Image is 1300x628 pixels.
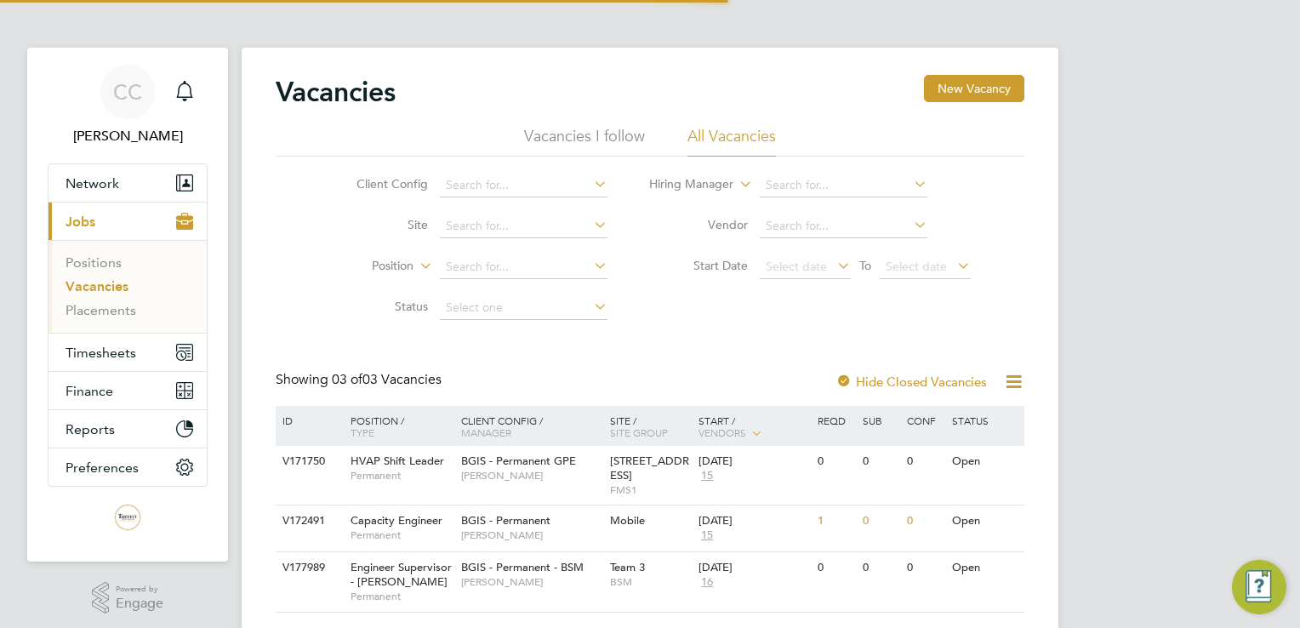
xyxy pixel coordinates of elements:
span: BGIS - Permanent GPE [461,454,576,468]
label: Client Config [330,176,428,191]
li: All Vacancies [687,126,776,157]
span: Select date [766,259,827,274]
div: 0 [858,505,903,537]
div: [DATE] [698,454,809,469]
div: 0 [903,446,947,477]
div: Start / [694,406,813,448]
span: Mobile [610,513,645,528]
div: Client Config / [457,406,606,447]
div: V177989 [278,552,338,584]
div: Open [948,446,1022,477]
div: Open [948,505,1022,537]
span: [PERSON_NAME] [461,469,602,482]
input: Search for... [760,174,927,197]
input: Search for... [440,174,607,197]
span: Select date [886,259,947,274]
button: Jobs [48,203,207,240]
label: Start Date [650,258,748,273]
span: Network [66,175,119,191]
span: BGIS - Permanent - BSM [461,560,584,574]
button: Finance [48,372,207,409]
span: 03 Vacancies [332,371,442,388]
div: 1 [813,505,858,537]
span: Vendors [698,425,746,439]
button: Reports [48,410,207,448]
div: Conf [903,406,947,435]
div: V171750 [278,446,338,477]
span: Permanent [351,590,453,603]
button: Engage Resource Center [1232,560,1286,614]
span: Powered by [116,582,163,597]
span: Manager [461,425,511,439]
label: Vendor [650,217,748,232]
div: Site / [606,406,695,447]
a: Powered byEngage [92,582,164,614]
div: 0 [813,446,858,477]
span: CC [113,81,142,103]
span: Site Group [610,425,668,439]
span: Engage [116,597,163,611]
h2: Vacancies [276,75,396,109]
span: [STREET_ADDRESS] [610,454,689,482]
span: 03 of [332,371,362,388]
button: Timesheets [48,334,207,371]
span: Jobs [66,214,95,230]
span: [PERSON_NAME] [461,528,602,542]
label: Status [330,299,428,314]
span: FMS1 [610,483,691,497]
label: Hiring Manager [636,176,733,193]
span: Team 3 [610,560,645,574]
div: 0 [858,552,903,584]
span: BSM [610,575,691,589]
li: Vacancies I follow [524,126,645,157]
span: Permanent [351,528,453,542]
div: Jobs [48,240,207,333]
div: Showing [276,371,445,389]
div: 0 [903,552,947,584]
button: New Vacancy [924,75,1024,102]
button: Preferences [48,448,207,486]
a: Vacancies [66,278,128,294]
span: Finance [66,383,113,399]
div: V172491 [278,505,338,537]
input: Select one [440,296,607,320]
div: 0 [858,446,903,477]
div: Open [948,552,1022,584]
button: Network [48,164,207,202]
div: Sub [858,406,903,435]
div: Status [948,406,1022,435]
label: Hide Closed Vacancies [835,374,987,390]
span: 15 [698,469,716,483]
span: Type [351,425,374,439]
nav: Main navigation [27,48,228,562]
div: [DATE] [698,561,809,575]
div: Reqd [813,406,858,435]
span: HVAP Shift Leader [351,454,444,468]
input: Search for... [440,214,607,238]
a: Go to home page [48,504,208,531]
label: Site [330,217,428,232]
div: ID [278,406,338,435]
span: Reports [66,421,115,437]
span: 15 [698,528,716,543]
span: Engineer Supervisor - [PERSON_NAME] [351,560,452,589]
input: Search for... [760,214,927,238]
span: BGIS - Permanent [461,513,550,528]
span: Capacity Engineer [351,513,442,528]
a: CC[PERSON_NAME] [48,65,208,146]
span: Chris Chitty [48,126,208,146]
span: [PERSON_NAME] [461,575,602,589]
div: Position / [338,406,457,447]
a: Positions [66,254,122,271]
span: Preferences [66,460,139,476]
a: Placements [66,302,136,318]
img: trevettgroup-logo-retina.png [114,504,141,531]
span: Timesheets [66,345,136,361]
div: 0 [813,552,858,584]
label: Position [316,258,413,275]
span: 16 [698,575,716,590]
input: Search for... [440,255,607,279]
div: 0 [903,505,947,537]
span: Permanent [351,469,453,482]
div: [DATE] [698,514,809,528]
